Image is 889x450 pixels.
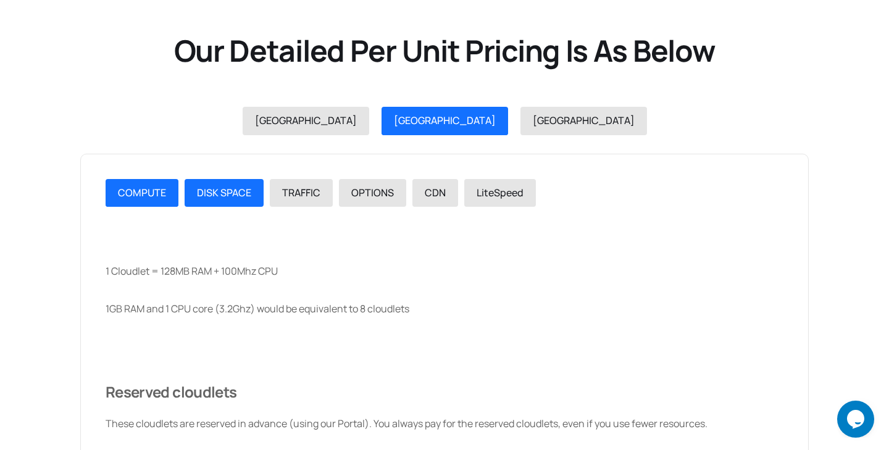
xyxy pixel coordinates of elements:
span: DISK SPACE [197,186,251,199]
span: TRAFFIC [282,186,320,199]
span: Reserved cloudlets [106,381,236,402]
span: OPTIONS [351,186,394,199]
p: 1GB RAM and 1 CPU core (3.2Ghz) would be equivalent to 8 cloudlets [106,301,783,317]
span: [GEOGRAPHIC_DATA] [533,114,635,127]
p: 1 Cloudlet = 128MB RAM + 100Mhz CPU [106,264,783,280]
span: [GEOGRAPHIC_DATA] [255,114,357,127]
iframe: chat widget [837,401,877,438]
span: LiteSpeed [477,186,524,199]
span: COMPUTE [118,186,166,199]
span: [GEOGRAPHIC_DATA] [394,114,496,127]
span: CDN [425,186,446,199]
h2: Our Detailed Per Unit Pricing Is As Below [74,31,815,70]
p: These cloudlets are reserved in advance (using our Portal). You always pay for the reserved cloud... [106,416,783,432]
